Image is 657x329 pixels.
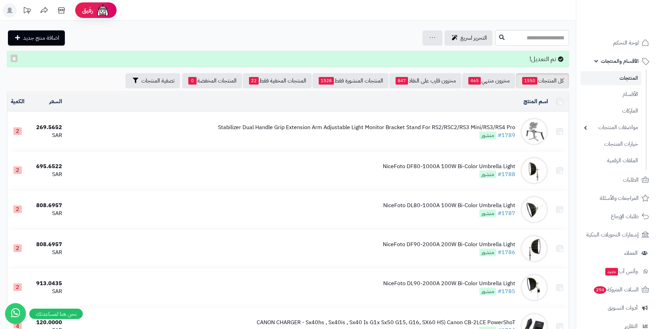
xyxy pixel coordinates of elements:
div: تم التعديل! [7,51,569,67]
a: كل المنتجات1550 [516,73,569,88]
span: السلات المتروكة [593,285,639,294]
a: طلبات الإرجاع [580,208,653,225]
a: #1789 [498,131,515,139]
div: SAR [31,249,62,257]
div: 695.6522 [31,163,62,171]
a: المراجعات والأسئلة [580,190,653,206]
div: 120.0000 [31,319,62,327]
span: التحرير لسريع [460,34,487,42]
a: #1786 [498,248,515,257]
a: العملاء [580,245,653,261]
a: خيارات المنتجات [580,137,641,152]
img: NiceFoto DF80-1000A 100W Bi-Color Umbrella Light [520,157,548,184]
img: logo-2.png [610,18,650,33]
span: منشور [479,249,496,256]
span: إشعارات التحويلات البنكية [586,230,639,240]
span: منشور [479,288,496,295]
span: لوحة التحكم [613,38,639,48]
a: الملفات الرقمية [580,153,641,168]
a: المنتجات المخفية فقط22 [243,73,312,88]
span: منشور [479,210,496,217]
a: مخزون قارب على النفاذ847 [389,73,461,88]
a: المنتجات [580,71,641,85]
a: وآتس آبجديد [580,263,653,280]
a: إشعارات التحويلات البنكية [580,226,653,243]
span: الأقسام والمنتجات [601,56,639,66]
a: الطلبات [580,172,653,188]
img: ai-face.png [96,3,110,17]
a: الكمية [11,97,24,106]
span: أدوات التسويق [608,303,638,313]
div: NiceFoto DF80-1000A 100W Bi-Color Umbrella Light [383,163,515,171]
span: 22 [249,77,259,85]
span: العملاء [624,248,638,258]
div: SAR [31,132,62,139]
a: الأقسام [580,87,641,102]
span: المراجعات والأسئلة [600,193,639,203]
span: منشور [479,171,496,178]
span: 465 [468,77,481,85]
a: التحرير لسريع [445,30,492,46]
a: المنتجات المنشورة فقط1528 [312,73,389,88]
div: CANON CHARGER - Sx40hs , Sx40is , Sx40 Is G1x Sx50 G15, G16, SX60 HS) Canon CB-2LCE PowerShoT [257,319,515,327]
span: 2 [13,283,22,291]
button: تصفية المنتجات [126,73,180,88]
div: SAR [31,288,62,296]
a: #1785 [498,287,515,296]
div: 808.6957 [31,241,62,249]
a: #1787 [498,209,515,217]
img: NiceFoto DL90-2000A 200W Bi-Color Umbrella Light [520,274,548,301]
a: اسم المنتج [524,97,548,106]
a: السلات المتروكة294 [580,281,653,298]
img: NiceFoto DF90-2000A 200W Bi-Color Umbrella Light [520,235,548,262]
a: المنتجات المخفضة0 [182,73,242,88]
div: NiceFoto DF90-2000A 200W Bi-Color Umbrella Light [383,241,515,249]
div: SAR [31,171,62,178]
a: أدوات التسويق [580,300,653,316]
span: اضافة منتج جديد [23,34,59,42]
a: اضافة منتج جديد [8,30,65,46]
span: 847 [396,77,408,85]
a: #1788 [498,170,515,178]
span: 2 [13,244,22,252]
div: Stabilizer Dual Handle Grip Extension Arm Adjustable Light Monitor Bracket Stand For RS2/RSC2/RS3... [218,124,515,132]
a: تحديثات المنصة [18,3,36,19]
a: السعر [49,97,62,106]
div: 269.5652 [31,124,62,132]
span: تصفية المنتجات [141,77,175,85]
a: مواصفات المنتجات [580,120,641,135]
span: 2 [13,127,22,135]
div: 808.6957 [31,202,62,210]
span: طلبات الإرجاع [611,212,639,221]
span: 2 [13,205,22,213]
span: رفيق [82,6,93,14]
a: مخزون منتهي465 [462,73,515,88]
span: منشور [479,132,496,139]
span: جديد [605,268,618,275]
span: 0 [188,77,197,85]
img: NiceFoto DL80-1000A 100W Bi-Color Umbrella Light [520,196,548,223]
span: 2 [13,166,22,174]
a: الماركات [580,104,641,118]
span: وآتس آب [605,267,638,276]
div: SAR [31,210,62,217]
div: NiceFoto DL80-1000A 100W Bi-Color Umbrella Light [383,202,515,210]
span: 1550 [522,77,537,85]
img: Stabilizer Dual Handle Grip Extension Arm Adjustable Light Monitor Bracket Stand For RS2/RSC2/RS3... [520,118,548,145]
span: الطلبات [623,175,639,185]
span: 294 [594,286,606,294]
a: لوحة التحكم [580,35,653,51]
div: 913.0435 [31,280,62,288]
div: NiceFoto DL90-2000A 200W Bi-Color Umbrella Light [383,280,515,288]
span: 1528 [319,77,334,85]
button: × [11,55,18,62]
